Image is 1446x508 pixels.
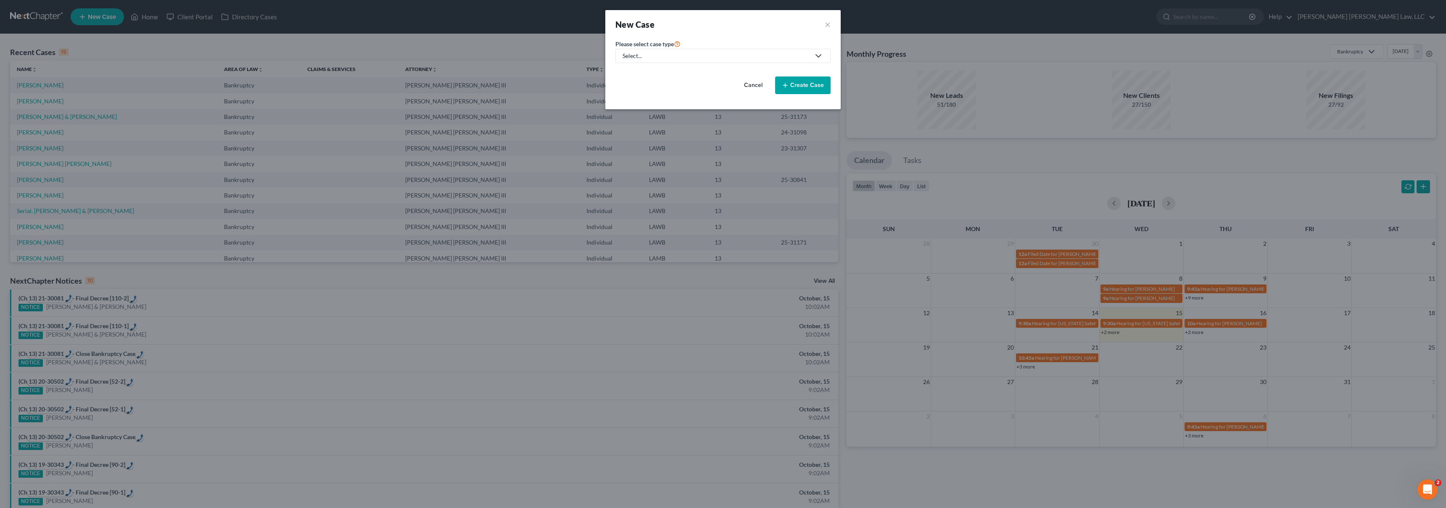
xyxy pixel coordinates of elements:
button: × [825,18,831,30]
button: Cancel [735,77,772,94]
span: Please select case type [615,40,674,47]
iframe: Intercom live chat [1417,479,1438,500]
div: Select... [623,52,810,60]
span: 2 [1435,479,1441,486]
strong: New Case [615,19,654,29]
button: Create Case [775,76,831,94]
